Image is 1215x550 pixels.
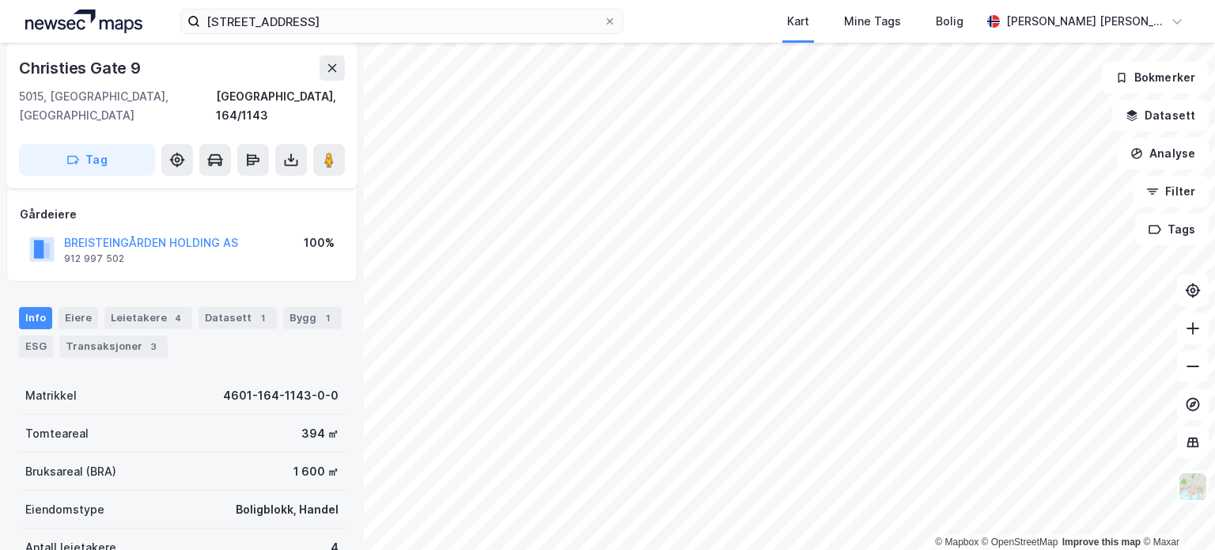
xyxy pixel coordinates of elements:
[25,500,104,519] div: Eiendomstype
[1117,138,1209,169] button: Analyse
[236,500,339,519] div: Boligblokk, Handel
[1112,100,1209,131] button: Datasett
[19,87,216,125] div: 5015, [GEOGRAPHIC_DATA], [GEOGRAPHIC_DATA]
[64,252,124,265] div: 912 997 502
[1136,474,1215,550] div: Kontrollprogram for chat
[170,310,186,326] div: 4
[19,336,53,358] div: ESG
[59,336,168,358] div: Transaksjoner
[1136,474,1215,550] iframe: Chat Widget
[787,12,809,31] div: Kart
[199,307,277,329] div: Datasett
[223,386,339,405] div: 4601-164-1143-0-0
[982,537,1058,548] a: OpenStreetMap
[59,307,98,329] div: Eiere
[301,424,339,443] div: 394 ㎡
[19,307,52,329] div: Info
[935,537,978,548] a: Mapbox
[25,424,89,443] div: Tomteareal
[25,462,116,481] div: Bruksareal (BRA)
[1135,214,1209,245] button: Tags
[25,9,142,33] img: logo.a4113a55bc3d86da70a041830d287a7e.svg
[1006,12,1164,31] div: [PERSON_NAME] [PERSON_NAME]
[255,310,271,326] div: 1
[1178,472,1208,502] img: Z
[25,386,77,405] div: Matrikkel
[19,144,155,176] button: Tag
[283,307,342,329] div: Bygg
[19,55,144,81] div: Christies Gate 9
[1102,62,1209,93] button: Bokmerker
[304,233,335,252] div: 100%
[20,205,344,224] div: Gårdeiere
[146,339,161,355] div: 3
[1133,176,1209,207] button: Filter
[844,12,901,31] div: Mine Tags
[200,9,604,33] input: Søk på adresse, matrikkel, gårdeiere, leietakere eller personer
[104,307,192,329] div: Leietakere
[216,87,345,125] div: [GEOGRAPHIC_DATA], 164/1143
[1062,537,1141,548] a: Improve this map
[293,462,339,481] div: 1 600 ㎡
[320,310,335,326] div: 1
[936,12,963,31] div: Bolig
